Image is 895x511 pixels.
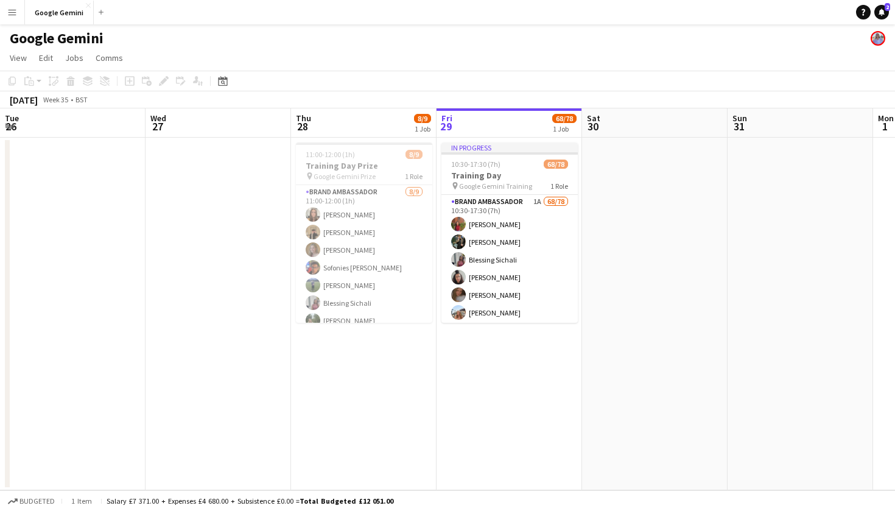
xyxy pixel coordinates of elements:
[10,52,27,63] span: View
[874,5,889,19] a: 2
[39,52,53,63] span: Edit
[5,113,19,124] span: Tue
[441,113,452,124] span: Fri
[25,1,94,24] button: Google Gemini
[107,496,393,506] div: Salary £7 371.00 + Expenses £4 680.00 + Subsistence £0.00 =
[65,52,83,63] span: Jobs
[296,143,432,323] app-job-card: 11:00-12:00 (1h)8/9Training Day Prize Google Gemini Prize1 RoleBrand Ambassador8/911:00-12:00 (1h...
[150,113,166,124] span: Wed
[731,119,747,133] span: 31
[876,119,894,133] span: 1
[19,497,55,506] span: Budgeted
[441,143,578,323] app-job-card: In progress10:30-17:30 (7h)68/78Training Day Google Gemini Training1 RoleBrand Ambassador1A68/781...
[149,119,166,133] span: 27
[40,95,71,104] span: Week 35
[75,95,88,104] div: BST
[451,160,500,169] span: 10:30-17:30 (7h)
[6,495,57,508] button: Budgeted
[441,170,578,181] h3: Training Day
[34,50,58,66] a: Edit
[544,160,568,169] span: 68/78
[550,181,568,191] span: 1 Role
[300,496,393,506] span: Total Budgeted £12 051.00
[459,181,532,191] span: Google Gemini Training
[405,172,423,181] span: 1 Role
[10,94,38,106] div: [DATE]
[96,52,123,63] span: Comms
[5,50,32,66] a: View
[441,143,578,152] div: In progress
[294,119,311,133] span: 28
[314,172,376,181] span: Google Gemini Prize
[91,50,128,66] a: Comms
[885,3,890,11] span: 2
[405,150,423,159] span: 8/9
[553,124,576,133] div: 1 Job
[3,119,19,133] span: 26
[587,113,600,124] span: Sat
[415,124,430,133] div: 1 Job
[440,119,452,133] span: 29
[414,114,431,123] span: 8/9
[306,150,355,159] span: 11:00-12:00 (1h)
[552,114,577,123] span: 68/78
[10,29,104,48] h1: Google Gemini
[296,113,311,124] span: Thu
[296,185,432,368] app-card-role: Brand Ambassador8/911:00-12:00 (1h)[PERSON_NAME][PERSON_NAME][PERSON_NAME]Sofonies [PERSON_NAME][...
[871,31,885,46] app-user-avatar: Lucy Hillier
[878,113,894,124] span: Mon
[60,50,88,66] a: Jobs
[67,496,96,506] span: 1 item
[732,113,747,124] span: Sun
[585,119,600,133] span: 30
[296,160,432,171] h3: Training Day Prize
